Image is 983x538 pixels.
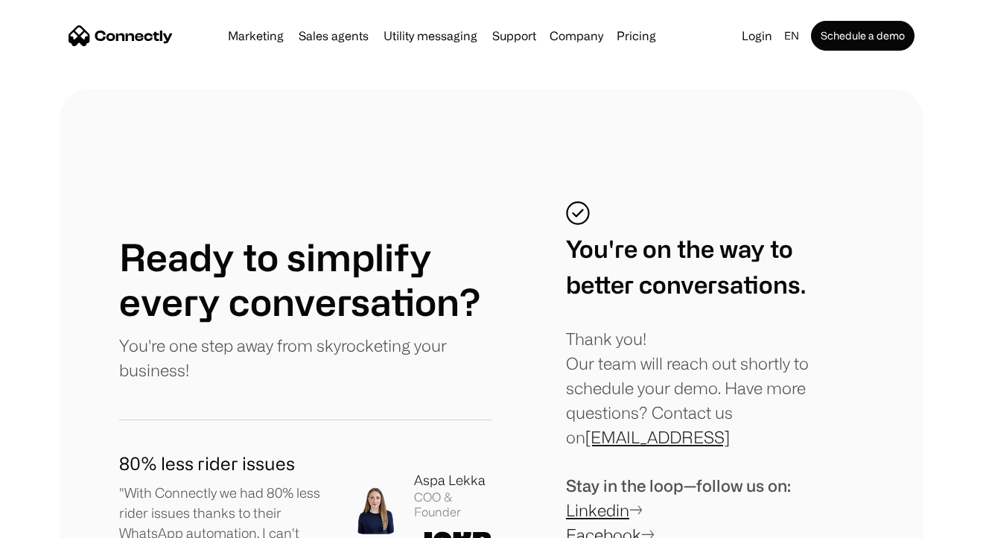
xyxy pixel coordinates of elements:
a: Sales agents [293,30,375,42]
span: Stay in the loop—follow us on: [566,476,791,495]
div: Company [550,25,603,46]
h1: Ready to simplify every conversation? [119,235,492,324]
div: en [778,25,808,46]
div: Thank you! Our team will reach out shortly to schedule your demo. Have more questions? Contact us on [566,326,864,449]
div: Company [545,25,608,46]
p: You're one step away from skyrocketing your business! [119,333,492,382]
a: Login [736,25,778,46]
aside: Language selected: English [15,510,89,533]
a: Schedule a demo [811,21,914,51]
a: Utility messaging [378,30,483,42]
ul: Language list [30,512,89,533]
a: Marketing [222,30,290,42]
div: You're on the way to better conversations. [566,231,806,303]
div: COO & Founder [414,490,492,519]
a: [EMAIL_ADDRESS] [585,428,730,446]
a: home [69,25,173,47]
div: Aspa Lekka [414,470,492,490]
h1: 80% less rider issues [119,450,328,477]
div: en [784,25,799,46]
a: Linkedin [566,501,629,519]
a: Pricing [611,30,662,42]
a: Support [486,30,542,42]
